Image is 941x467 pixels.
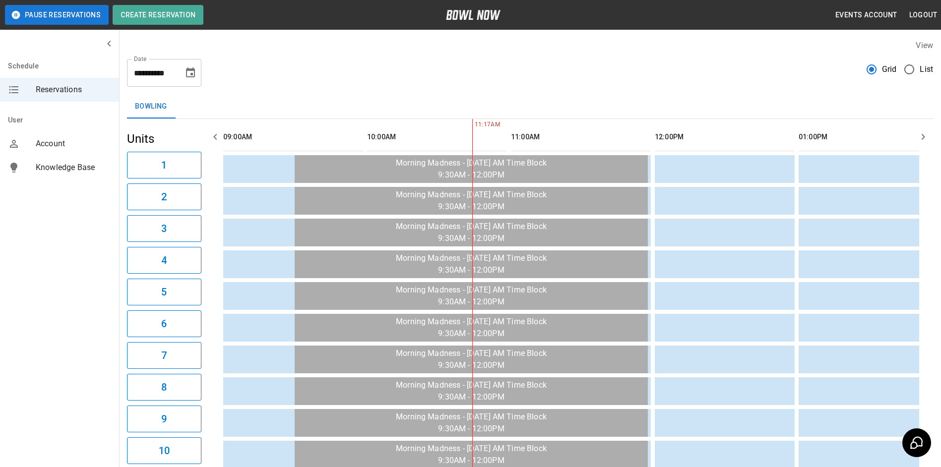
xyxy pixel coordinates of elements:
[882,63,897,75] span: Grid
[127,279,201,305] button: 5
[159,443,170,459] h6: 10
[127,152,201,178] button: 1
[161,157,167,173] h6: 1
[36,162,111,174] span: Knowledge Base
[36,84,111,96] span: Reservations
[127,183,201,210] button: 2
[36,138,111,150] span: Account
[920,63,933,75] span: List
[127,131,201,147] h5: Units
[127,95,933,118] div: inventory tabs
[161,284,167,300] h6: 5
[472,120,475,130] span: 11:17AM
[127,406,201,432] button: 9
[161,221,167,236] h6: 3
[446,10,501,20] img: logo
[5,5,109,25] button: Pause Reservations
[161,252,167,268] h6: 4
[161,411,167,427] h6: 9
[127,310,201,337] button: 6
[113,5,203,25] button: Create Reservation
[127,342,201,369] button: 7
[127,95,175,118] button: Bowling
[905,6,941,24] button: Logout
[161,316,167,332] h6: 6
[831,6,901,24] button: Events Account
[127,374,201,401] button: 8
[127,247,201,274] button: 4
[655,123,795,151] th: 12:00PM
[511,123,651,151] th: 11:00AM
[127,215,201,242] button: 3
[161,189,167,205] h6: 2
[161,379,167,395] h6: 8
[367,123,507,151] th: 10:00AM
[223,123,363,151] th: 09:00AM
[181,63,200,83] button: Choose date, selected date is Sep 5, 2025
[127,437,201,464] button: 10
[161,348,167,363] h6: 7
[916,41,933,50] label: View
